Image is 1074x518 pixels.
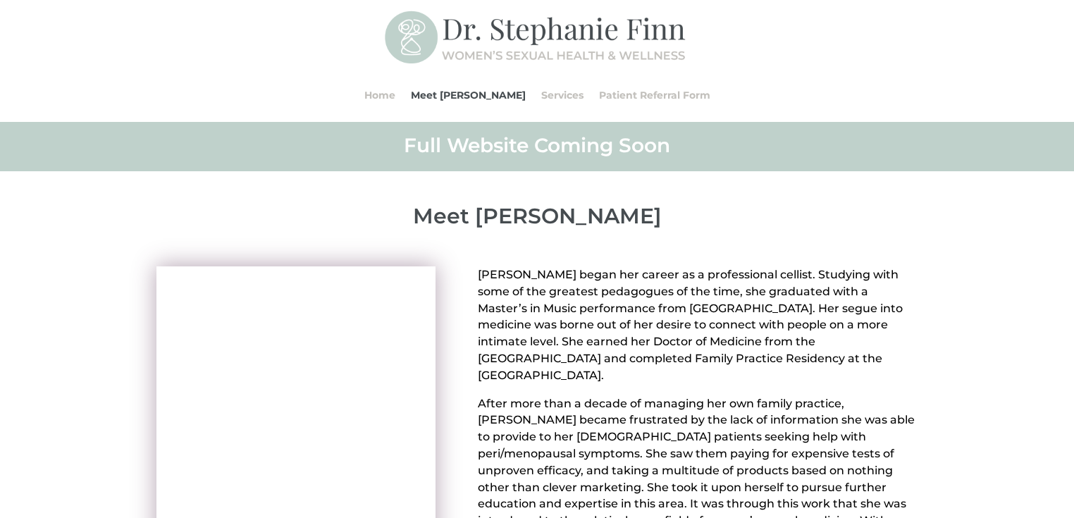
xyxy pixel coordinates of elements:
[541,68,584,122] a: Services
[478,266,918,395] p: [PERSON_NAME] began her career as a professional cellist. Studying with some of the greatest peda...
[411,68,526,122] a: Meet [PERSON_NAME]
[156,132,918,165] h2: Full Website Coming Soon
[156,204,918,229] p: Meet [PERSON_NAME]
[599,68,710,122] a: Patient Referral Form
[364,68,395,122] a: Home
